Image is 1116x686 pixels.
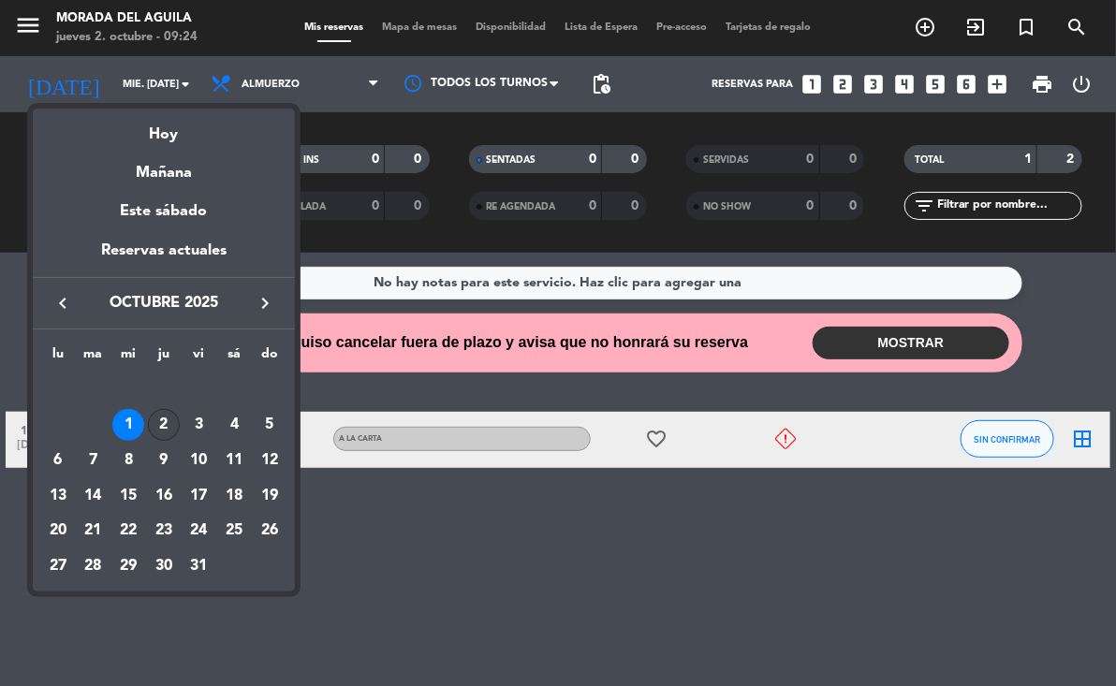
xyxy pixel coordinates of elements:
div: 12 [254,445,286,476]
td: 9 de octubre de 2025 [146,443,182,478]
td: 22 de octubre de 2025 [110,513,146,548]
td: 11 de octubre de 2025 [216,443,252,478]
i: keyboard_arrow_right [254,292,276,314]
td: 13 de octubre de 2025 [40,478,76,514]
div: 26 [254,515,286,547]
td: 4 de octubre de 2025 [216,407,252,443]
td: 10 de octubre de 2025 [182,443,217,478]
i: keyboard_arrow_left [51,292,74,314]
div: 14 [77,480,109,512]
th: lunes [40,343,76,372]
div: Hoy [33,109,295,147]
td: 16 de octubre de 2025 [146,478,182,514]
button: keyboard_arrow_left [46,291,80,315]
div: Este sábado [33,185,295,238]
td: 20 de octubre de 2025 [40,513,76,548]
div: 31 [184,550,215,582]
div: 19 [254,480,286,512]
div: 8 [112,445,144,476]
td: 31 de octubre de 2025 [182,548,217,584]
div: 3 [184,409,215,441]
div: 5 [254,409,286,441]
td: 8 de octubre de 2025 [110,443,146,478]
td: 3 de octubre de 2025 [182,407,217,443]
td: 1 de octubre de 2025 [110,407,146,443]
div: 21 [77,515,109,547]
div: 29 [112,550,144,582]
div: 9 [148,445,180,476]
div: 20 [42,515,74,547]
td: 27 de octubre de 2025 [40,548,76,584]
td: 25 de octubre de 2025 [216,513,252,548]
td: 18 de octubre de 2025 [216,478,252,514]
div: 25 [218,515,250,547]
td: 24 de octubre de 2025 [182,513,217,548]
td: 6 de octubre de 2025 [40,443,76,478]
div: 6 [42,445,74,476]
div: 13 [42,480,74,512]
td: 2 de octubre de 2025 [146,407,182,443]
th: viernes [182,343,217,372]
div: 24 [184,515,215,547]
td: 29 de octubre de 2025 [110,548,146,584]
td: 12 de octubre de 2025 [252,443,287,478]
td: 5 de octubre de 2025 [252,407,287,443]
div: 2 [148,409,180,441]
td: 19 de octubre de 2025 [252,478,287,514]
th: miércoles [110,343,146,372]
div: 30 [148,550,180,582]
div: 10 [184,445,215,476]
span: octubre 2025 [80,291,248,315]
td: 26 de octubre de 2025 [252,513,287,548]
td: 23 de octubre de 2025 [146,513,182,548]
div: 28 [77,550,109,582]
div: Reservas actuales [33,239,295,277]
div: 23 [148,515,180,547]
div: Mañana [33,147,295,185]
div: 15 [112,480,144,512]
div: 11 [218,445,250,476]
div: 16 [148,480,180,512]
td: 30 de octubre de 2025 [146,548,182,584]
div: 17 [184,480,215,512]
td: 17 de octubre de 2025 [182,478,217,514]
th: domingo [252,343,287,372]
td: 28 de octubre de 2025 [76,548,111,584]
div: 27 [42,550,74,582]
div: 18 [218,480,250,512]
button: keyboard_arrow_right [248,291,282,315]
td: 21 de octubre de 2025 [76,513,111,548]
td: 7 de octubre de 2025 [76,443,111,478]
td: 15 de octubre de 2025 [110,478,146,514]
th: sábado [216,343,252,372]
div: 7 [77,445,109,476]
th: martes [76,343,111,372]
th: jueves [146,343,182,372]
div: 22 [112,515,144,547]
div: 4 [218,409,250,441]
td: OCT. [40,372,287,408]
div: 1 [112,409,144,441]
td: 14 de octubre de 2025 [76,478,111,514]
